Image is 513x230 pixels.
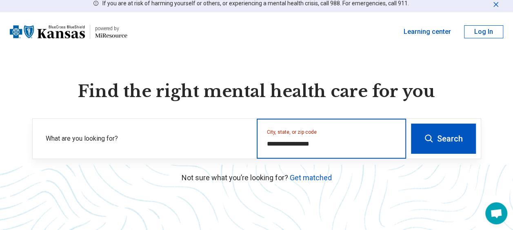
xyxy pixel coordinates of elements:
[485,202,507,224] div: Open chat
[10,22,85,42] img: Blue Cross Blue Shield Kansas
[95,25,127,32] div: powered by
[290,173,332,182] a: Get matched
[46,134,247,144] label: What are you looking for?
[411,124,476,154] button: Search
[32,172,481,183] p: Not sure what you’re looking for?
[464,25,503,38] button: Log In
[10,22,127,42] a: Blue Cross Blue Shield Kansaspowered by
[32,81,481,102] h1: Find the right mental health care for you
[404,27,451,37] a: Learning center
